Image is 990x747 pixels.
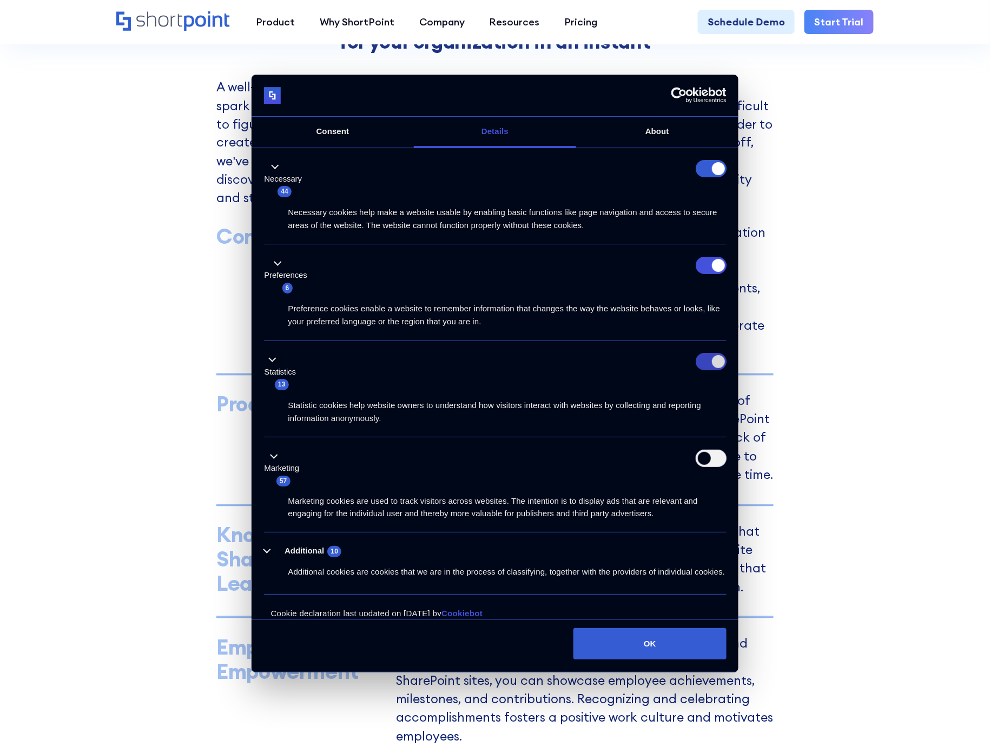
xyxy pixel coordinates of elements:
a: Details [414,117,576,148]
a: Consent [252,117,414,148]
span: 10 [327,546,341,557]
a: Usercentrics Cookiebot - opens in a new window [632,88,727,104]
div: Necessary cookies help make a website usable by enabling basic functions like page navigation and... [264,198,727,232]
div: Communication [216,224,382,249]
p: A well-designed intranet has the power to inspire and engage. It can capture attention, spark cre... [216,78,773,208]
a: Pricing [552,10,610,35]
label: Necessary [265,173,302,185]
button: Marketing (57) [264,450,306,488]
a: Resources [477,10,552,35]
a: Cookiebot [441,609,483,618]
a: Schedule Demo [698,10,795,35]
div: Employee Empowerment [216,635,382,684]
span: 57 [276,476,291,486]
a: About [576,117,738,148]
a: Why ShortPoint [307,10,407,35]
div: Pricing [565,15,598,29]
img: logo [264,87,281,104]
button: Additional (10) [264,545,348,558]
button: Preferences (6) [264,257,314,295]
div: Cookie declaration last updated on [DATE] by [255,607,736,629]
div: Resources [490,15,540,29]
a: Start Trial [804,10,874,35]
button: Necessary (44) [264,161,309,198]
div: Preference cookies enable a website to remember information that changes the way the website beha... [264,295,727,329]
div: Productivity [216,392,382,416]
div: Knowledge Sharing and Learning [216,523,382,596]
span: Marketing cookies are used to track visitors across websites. The intention is to display ads tha... [288,497,698,518]
div: Why ShortPoint [320,15,394,29]
span: Additional cookies are cookies that we are in the process of classifying, together with the provi... [288,567,725,576]
button: Statistics (13) [264,354,303,391]
iframe: Chat Widget [796,623,990,747]
p: Employee empowerment does not stop at productivity and collaboration, it should also include reco... [396,638,773,746]
span: 44 [278,186,292,197]
div: Product [256,15,295,29]
label: Statistics [265,366,296,378]
label: Marketing [265,463,300,475]
a: Company [407,10,477,35]
span: 6 [282,283,293,294]
a: Home [116,11,232,33]
button: OK [573,628,726,659]
label: Preferences [265,270,307,282]
div: Statistic cookies help website owners to understand how visitors interact with websites by collec... [264,391,727,425]
span: 13 [275,379,289,390]
div: Company [419,15,465,29]
a: Product [244,10,308,35]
